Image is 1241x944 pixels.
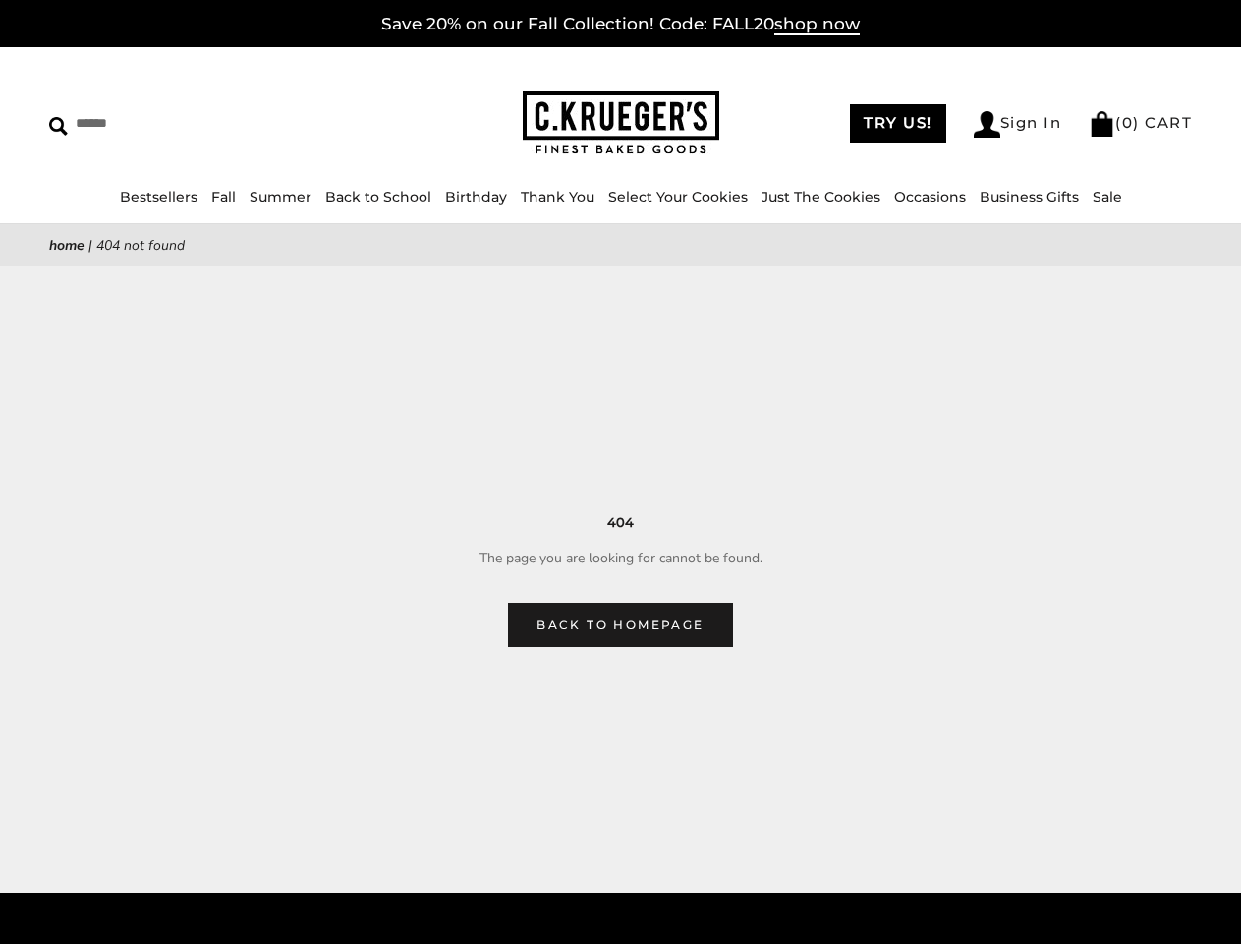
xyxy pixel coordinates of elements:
nav: breadcrumbs [49,234,1192,257]
span: shop now [774,14,860,35]
a: Occasions [894,188,966,206]
img: Bag [1089,111,1115,137]
a: Back to School [325,188,431,206]
a: (0) CART [1089,113,1192,132]
a: Bestsellers [120,188,197,206]
span: 0 [1122,113,1134,132]
img: C.KRUEGER'S [523,91,719,155]
span: | [88,236,92,255]
img: Search [49,117,68,136]
img: Account [974,111,1000,138]
a: Sign In [974,111,1062,138]
a: TRY US! [850,104,946,143]
a: Birthday [445,188,507,206]
input: Search [49,108,310,139]
a: Home [49,236,85,255]
a: Fall [211,188,236,206]
a: Summer [250,188,311,206]
span: 404 Not Found [96,236,185,255]
p: The page you are looking for cannot be found. [79,547,1162,569]
a: Thank You [521,188,594,206]
a: Save 20% on our Fall Collection! Code: FALL20shop now [381,14,860,35]
a: Business Gifts [980,188,1079,206]
h3: 404 [79,512,1162,533]
a: Just The Cookies [762,188,880,206]
a: Sale [1093,188,1122,206]
a: Select Your Cookies [608,188,748,206]
a: Back to homepage [508,603,732,647]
